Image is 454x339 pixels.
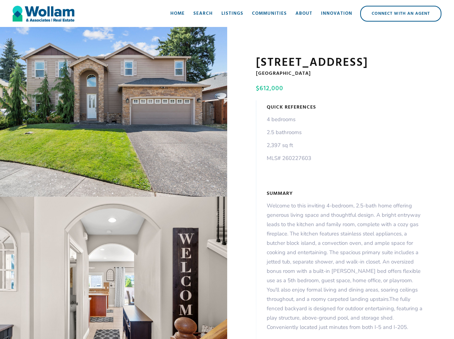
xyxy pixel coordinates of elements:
[170,10,185,17] div: Home
[267,115,311,124] p: 4 bedrooms
[166,3,189,24] a: Home
[295,10,312,17] div: About
[189,3,217,24] a: Search
[256,84,424,93] h4: $612,000
[252,10,287,17] div: Communities
[361,6,441,21] div: Connect with an Agent
[217,3,248,24] a: Listings
[267,201,426,332] p: Welcome to this inviting 4-bedroom, 2.5-bath home offering generous living space and thoughtful d...
[193,10,213,17] div: Search
[267,166,311,176] p: ‍
[256,56,426,70] h1: [STREET_ADDRESS]
[267,190,293,197] h5: Summary
[267,154,311,163] p: MLS# 260227603
[248,3,291,24] a: Communities
[267,104,316,111] h5: Quick References
[291,3,317,24] a: About
[267,141,311,150] p: 2,397 sq ft
[321,10,352,17] div: Innovation
[221,10,243,17] div: Listings
[256,70,426,77] h5: [GEOGRAPHIC_DATA]
[360,6,441,22] a: Connect with an Agent
[267,128,311,137] p: 2.5 bathrooms
[13,3,74,24] a: home
[317,3,357,24] a: Innovation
